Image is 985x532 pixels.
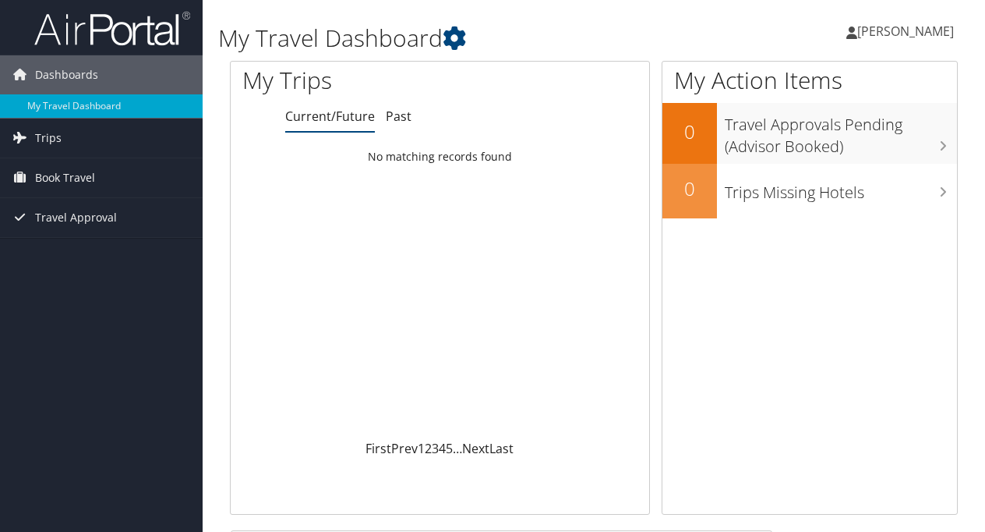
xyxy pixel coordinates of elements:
[432,440,439,457] a: 3
[846,8,969,55] a: [PERSON_NAME]
[35,198,117,237] span: Travel Approval
[439,440,446,457] a: 4
[725,174,957,204] h3: Trips Missing Hotels
[662,103,957,163] a: 0Travel Approvals Pending (Advisor Booked)
[35,158,95,197] span: Book Travel
[662,176,717,202] h2: 0
[857,23,954,40] span: [PERSON_NAME]
[391,440,418,457] a: Prev
[231,143,649,171] td: No matching records found
[242,64,463,97] h1: My Trips
[446,440,453,457] a: 5
[218,22,719,55] h1: My Travel Dashboard
[453,440,462,457] span: …
[35,55,98,94] span: Dashboards
[662,64,957,97] h1: My Action Items
[386,108,411,125] a: Past
[285,108,375,125] a: Current/Future
[462,440,489,457] a: Next
[418,440,425,457] a: 1
[34,10,190,47] img: airportal-logo.png
[365,440,391,457] a: First
[662,164,957,218] a: 0Trips Missing Hotels
[489,440,514,457] a: Last
[662,119,717,145] h2: 0
[35,119,62,158] span: Trips
[425,440,432,457] a: 2
[725,106,957,158] h3: Travel Approvals Pending (Advisor Booked)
